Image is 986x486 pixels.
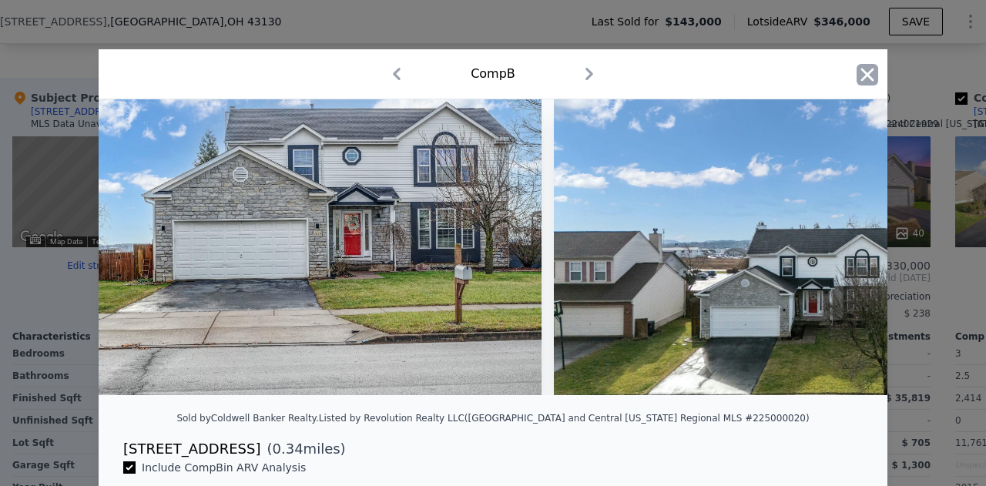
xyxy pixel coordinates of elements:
[273,441,304,457] span: 0.34
[260,438,345,460] span: ( miles)
[136,461,312,474] span: Include Comp B in ARV Analysis
[471,65,515,83] div: Comp B
[319,413,810,424] div: Listed by Revolution Realty LLC ([GEOGRAPHIC_DATA] and Central [US_STATE] Regional MLS #225000020)
[123,438,260,460] div: [STREET_ADDRESS]
[176,413,318,424] div: Sold by Coldwell Banker Realty .
[98,99,542,395] img: Property Img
